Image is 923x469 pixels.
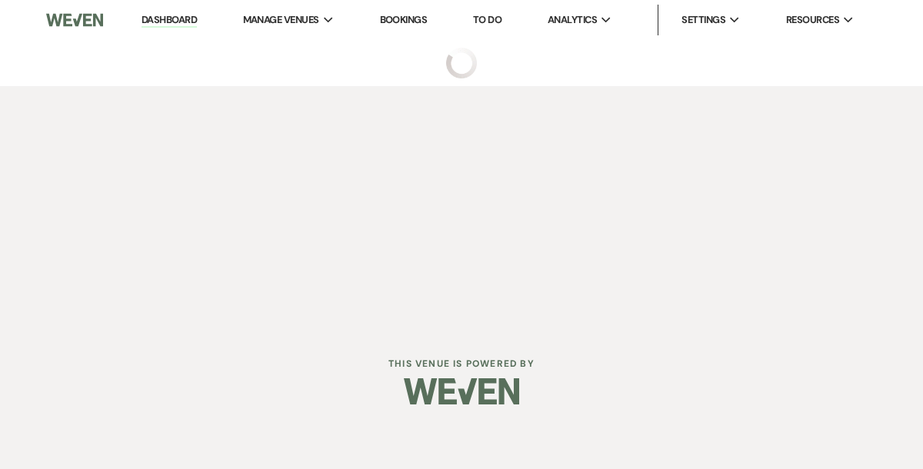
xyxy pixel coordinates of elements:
a: Bookings [380,13,428,26]
img: loading spinner [446,48,477,78]
img: Weven Logo [46,4,103,36]
a: To Do [473,13,501,26]
span: Settings [681,12,725,28]
a: Dashboard [142,13,197,28]
span: Resources [786,12,839,28]
img: Weven Logo [404,364,519,418]
span: Analytics [548,12,597,28]
span: Manage Venues [243,12,319,28]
